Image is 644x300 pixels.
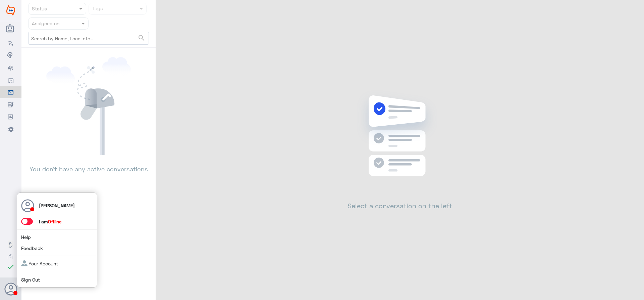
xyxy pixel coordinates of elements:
[138,33,146,44] button: search
[21,277,40,283] a: Sign Out
[6,5,15,16] img: Widebot Logo
[21,234,31,240] a: Help
[4,283,17,295] button: Avatar
[7,263,15,271] i: check
[21,245,43,251] a: Feedback
[48,219,62,224] span: Offline
[347,202,452,210] h2: Select a conversation on the left
[28,155,149,174] p: You don’t have any active conversations
[39,219,62,224] span: I am
[29,32,149,44] input: Search by Name, Local etc…
[138,34,146,42] span: search
[39,202,75,209] p: [PERSON_NAME]
[21,261,58,266] a: Your Account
